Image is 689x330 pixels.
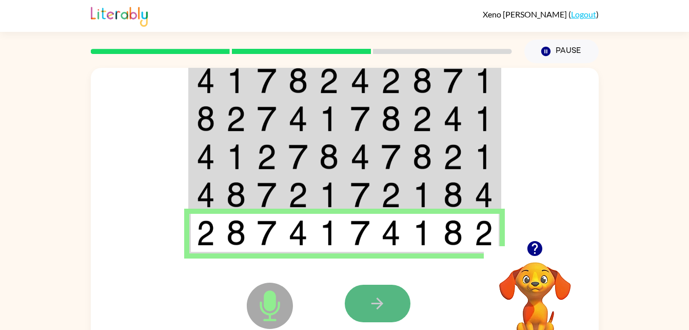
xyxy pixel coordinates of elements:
[257,182,277,208] img: 7
[196,220,215,246] img: 2
[571,9,596,19] a: Logout
[226,220,246,246] img: 8
[319,106,339,132] img: 1
[288,68,308,94] img: 8
[443,106,463,132] img: 4
[226,182,246,208] img: 8
[288,220,308,246] img: 4
[475,106,493,132] img: 1
[226,106,246,132] img: 2
[475,144,493,170] img: 1
[226,144,246,170] img: 1
[350,144,370,170] img: 4
[91,4,148,27] img: Literably
[412,220,432,246] img: 1
[443,182,463,208] img: 8
[257,106,277,132] img: 7
[288,144,308,170] img: 7
[381,106,401,132] img: 8
[350,68,370,94] img: 4
[475,182,493,208] img: 4
[475,220,493,246] img: 2
[319,220,339,246] img: 1
[412,106,432,132] img: 2
[443,144,463,170] img: 2
[196,182,215,208] img: 4
[226,68,246,94] img: 1
[319,182,339,208] img: 1
[381,144,401,170] img: 7
[381,182,401,208] img: 2
[483,9,599,19] div: ( )
[288,106,308,132] img: 4
[319,144,339,170] img: 8
[412,68,432,94] img: 8
[381,220,401,246] img: 4
[412,182,432,208] img: 1
[381,68,401,94] img: 2
[196,144,215,170] img: 4
[350,220,370,246] img: 7
[475,68,493,94] img: 1
[443,68,463,94] img: 7
[257,220,277,246] img: 7
[196,106,215,132] img: 8
[350,182,370,208] img: 7
[319,68,339,94] img: 2
[196,68,215,94] img: 4
[483,9,568,19] span: Xeno [PERSON_NAME]
[443,220,463,246] img: 8
[288,182,308,208] img: 2
[350,106,370,132] img: 7
[257,144,277,170] img: 2
[257,68,277,94] img: 7
[412,144,432,170] img: 8
[524,40,599,63] button: Pause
